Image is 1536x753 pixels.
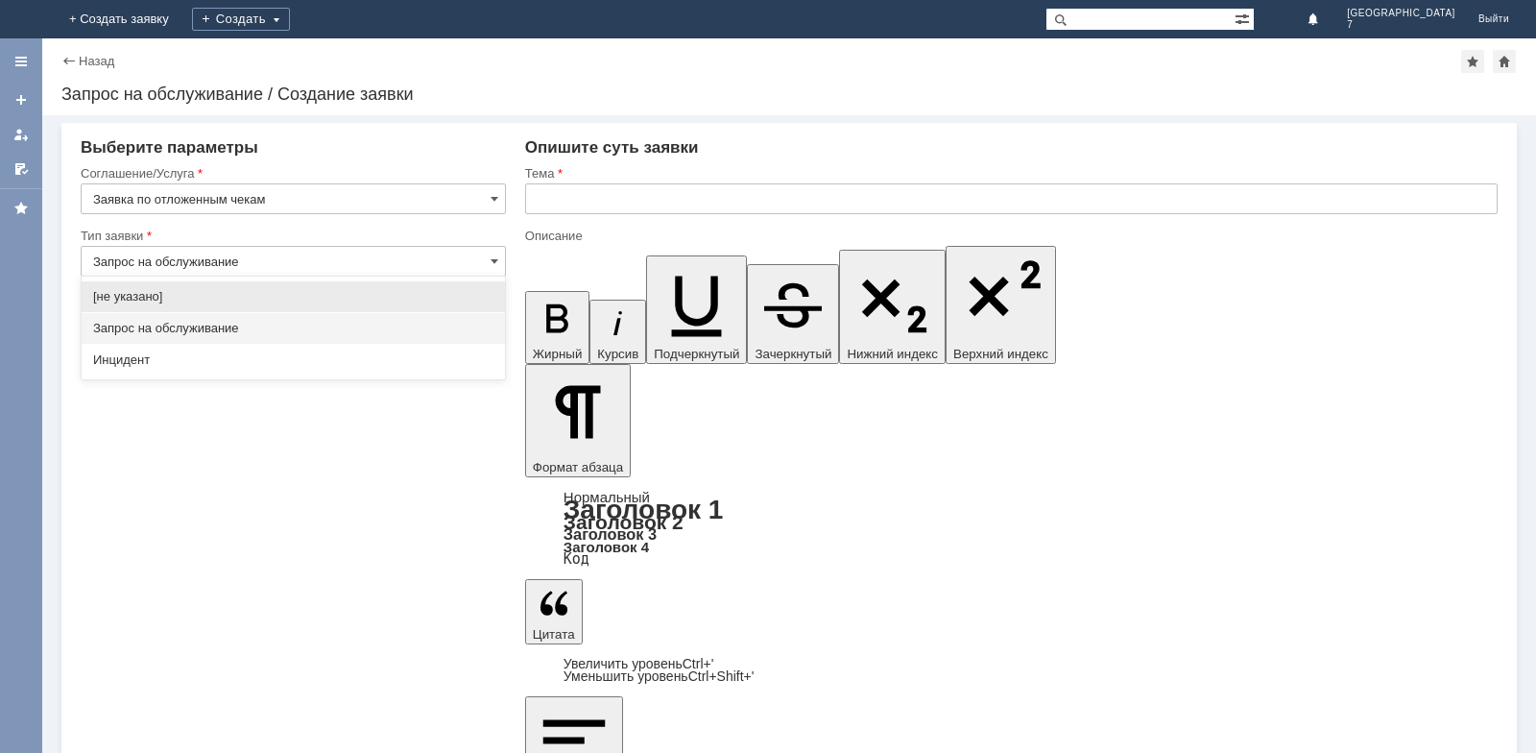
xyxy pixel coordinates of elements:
div: Создать [192,8,290,31]
a: Increase [564,656,714,671]
button: Зачеркнутый [747,264,839,364]
span: Запрос на обслуживание [93,321,493,336]
button: Нижний индекс [839,250,946,364]
a: Заголовок 1 [564,495,724,524]
span: [GEOGRAPHIC_DATA] [1347,8,1455,19]
div: Цитата [525,658,1498,683]
span: 7 [1347,19,1455,31]
button: Формат абзаца [525,364,631,477]
span: Расширенный поиск [1235,9,1254,27]
button: Цитата [525,579,583,644]
div: Соглашение/Услуга [81,167,502,180]
span: Опишите суть заявки [525,138,699,157]
button: Курсив [589,300,646,364]
span: Выберите параметры [81,138,258,157]
span: Цитата [533,627,575,642]
span: Ctrl+' [683,656,714,671]
span: Ctrl+Shift+' [688,668,755,684]
span: [не указано] [93,289,493,304]
a: Нормальный [564,489,650,505]
a: Decrease [564,668,755,684]
div: Запрос на обслуживание / Создание заявки [61,85,1517,104]
div: Добавить в избранное [1461,50,1484,73]
a: Заголовок 4 [564,539,649,555]
a: Мои согласования [6,154,36,184]
button: Верхний индекс [946,246,1056,364]
div: Сделать домашней страницей [1493,50,1516,73]
div: Описание [525,230,1494,242]
span: Подчеркнутый [654,347,739,361]
a: Назад [79,54,114,68]
button: Жирный [525,291,590,364]
span: Жирный [533,347,583,361]
a: Код [564,550,589,568]
div: Формат абзаца [525,491,1498,566]
div: Тема [525,167,1494,180]
span: Нижний индекс [847,347,938,361]
button: Подчеркнутый [646,255,747,364]
span: Зачеркнутый [755,347,831,361]
a: Мои заявки [6,119,36,150]
a: Создать заявку [6,85,36,115]
span: Курсив [597,347,638,361]
a: Заголовок 2 [564,511,684,533]
span: Верхний индекс [953,347,1048,361]
a: Заголовок 3 [564,525,657,543]
span: Формат абзаца [533,460,623,474]
div: Тип заявки [81,230,502,242]
span: Инцидент [93,352,493,368]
